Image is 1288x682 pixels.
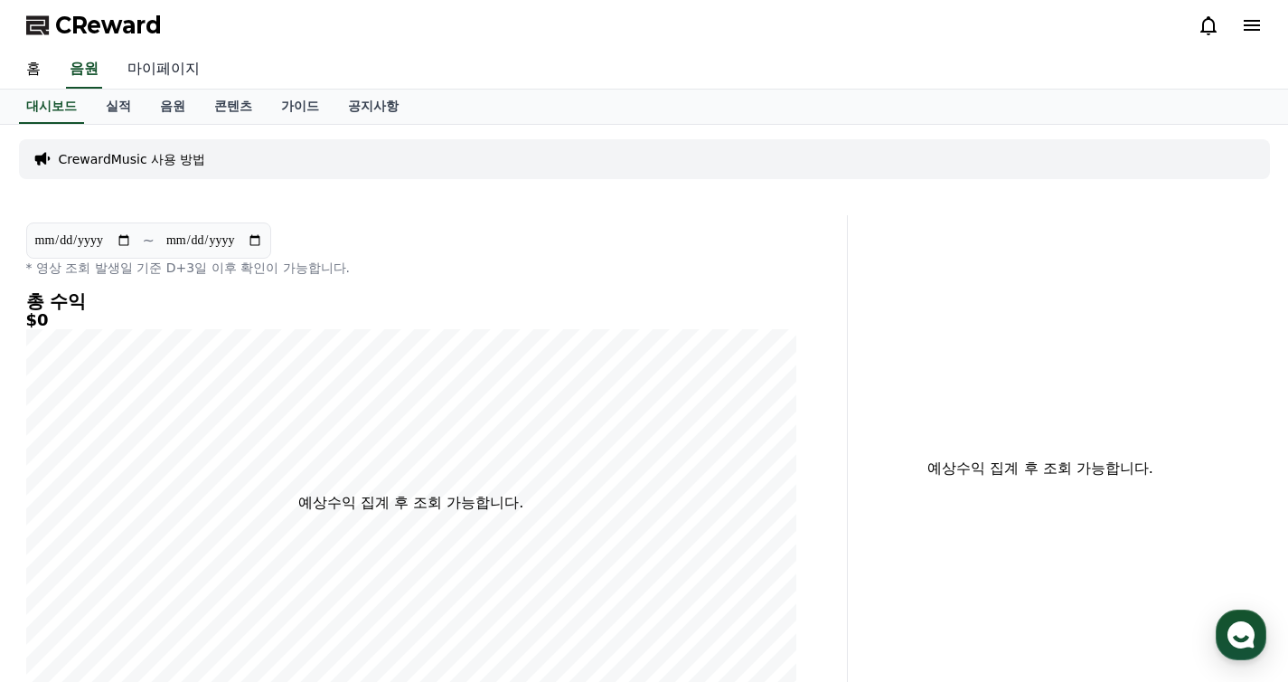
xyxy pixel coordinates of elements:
p: 예상수익 집계 후 조회 가능합니다. [862,458,1219,479]
a: 실적 [91,90,146,124]
h5: $0 [26,311,796,329]
span: 대화 [165,560,187,574]
a: 음원 [146,90,200,124]
p: 예상수익 집계 후 조회 가능합니다. [298,492,523,514]
a: 대화 [119,532,233,577]
p: ~ [143,230,155,251]
a: CrewardMusic 사용 방법 [59,150,206,168]
a: 음원 [66,51,102,89]
p: * 영상 조회 발생일 기준 D+3일 이후 확인이 가능합니다. [26,259,796,277]
a: 마이페이지 [113,51,214,89]
a: 공지사항 [334,90,413,124]
a: 설정 [233,532,347,577]
span: CReward [55,11,162,40]
a: 콘텐츠 [200,90,267,124]
span: 설정 [279,559,301,573]
h4: 총 수익 [26,291,796,311]
a: 홈 [12,51,55,89]
a: 가이드 [267,90,334,124]
a: 대시보드 [19,90,84,124]
a: 홈 [5,532,119,577]
a: CReward [26,11,162,40]
span: 홈 [57,559,68,573]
